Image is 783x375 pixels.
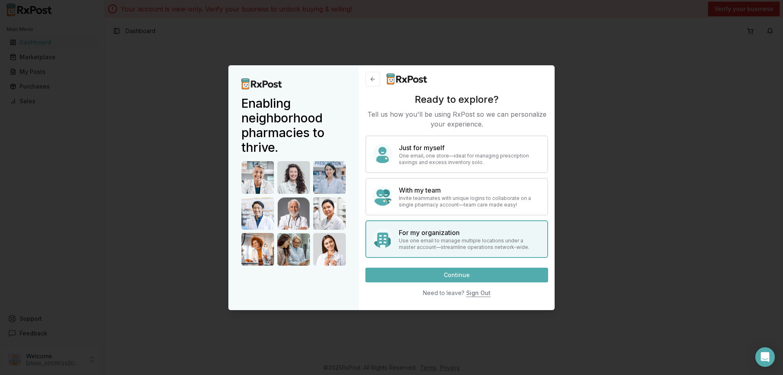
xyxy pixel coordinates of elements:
img: Doctor 5 [277,197,310,230]
p: Tell us how you'll be using RxPost so we can personalize your experience. [365,109,548,129]
button: Continue [365,268,548,282]
img: Team [373,186,392,206]
img: Doctor 7 [241,233,274,266]
img: Doctor 4 [241,197,274,230]
img: RxPost Logo [241,78,282,89]
img: Doctor 8 [277,233,310,266]
img: RxPost Logo [387,73,427,84]
img: Organization [373,229,392,248]
h2: Enabling neighborhood pharmacies to thrive. [241,96,346,155]
p: Use one email to manage multiple locations under a master account—streamline operations network-w... [399,237,541,251]
h4: With my team [399,185,541,195]
img: Myself [373,144,392,163]
p: Invite teammates with unique logins to collaborate on a single pharmacy account—team care made easy! [399,195,541,208]
img: Doctor 6 [313,197,346,230]
img: Doctor 1 [241,161,274,194]
img: Doctor 9 [313,233,346,266]
button: Sign Out [466,286,491,300]
div: Need to leave? [423,289,464,297]
h4: For my organization [399,228,541,237]
h3: Ready to explore? [365,93,548,106]
p: One email, one store—ideal for managing prescription savings and excess inventory solo. [399,153,541,166]
img: Doctor 3 [313,161,346,194]
img: Doctor 2 [277,161,310,194]
h4: Just for myself [399,143,541,153]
